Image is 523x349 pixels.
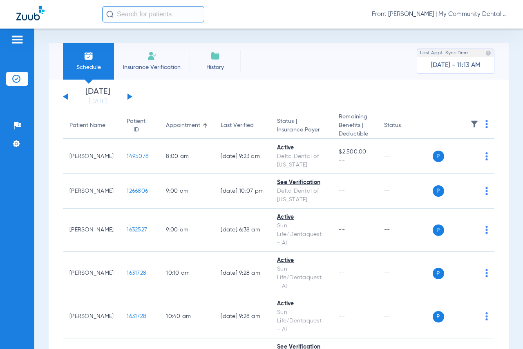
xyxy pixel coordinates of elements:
[277,222,326,247] div: Sun Life/Dentaquest - AI
[378,252,433,295] td: --
[214,252,270,295] td: [DATE] 9:28 AM
[127,153,149,159] span: 1495078
[277,152,326,169] div: Delta Dental of [US_STATE]
[159,174,214,209] td: 9:00 AM
[270,113,332,139] th: Status |
[214,209,270,252] td: [DATE] 6:38 AM
[127,117,153,134] div: Patient ID
[69,121,105,130] div: Patient Name
[214,139,270,174] td: [DATE] 9:23 AM
[63,252,120,295] td: [PERSON_NAME]
[339,130,371,138] span: Deductible
[431,61,481,69] span: [DATE] - 11:13 AM
[467,226,475,234] img: x.svg
[339,270,345,276] span: --
[127,270,146,276] span: 1631728
[221,121,264,130] div: Last Verified
[73,88,122,106] li: [DATE]
[433,185,444,197] span: P
[277,265,326,291] div: Sun Life/Dentaquest - AI
[378,295,433,338] td: --
[11,35,24,44] img: hamburger-icon
[63,209,120,252] td: [PERSON_NAME]
[485,120,488,128] img: group-dot-blue.svg
[485,312,488,320] img: group-dot-blue.svg
[339,156,371,165] span: --
[485,269,488,277] img: group-dot-blue.svg
[221,121,254,130] div: Last Verified
[159,209,214,252] td: 9:00 AM
[485,152,488,160] img: group-dot-blue.svg
[467,312,475,320] img: x.svg
[339,148,371,156] span: $2,500.00
[485,187,488,195] img: group-dot-blue.svg
[467,269,475,277] img: x.svg
[210,51,220,61] img: History
[84,51,94,61] img: Schedule
[69,121,114,130] div: Patient Name
[378,209,433,252] td: --
[214,295,270,338] td: [DATE] 9:28 AM
[73,98,122,106] a: [DATE]
[63,139,120,174] td: [PERSON_NAME]
[420,49,469,57] span: Last Appt. Sync Time:
[277,308,326,334] div: Sun Life/Dentaquest - AI
[372,10,507,18] span: Front [PERSON_NAME] | My Community Dental Centers
[470,120,478,128] img: filter.svg
[127,313,146,319] span: 1631728
[63,174,120,209] td: [PERSON_NAME]
[467,187,475,195] img: x.svg
[277,126,326,134] span: Insurance Payer
[433,225,444,236] span: P
[166,121,200,130] div: Appointment
[339,227,345,233] span: --
[339,188,345,194] span: --
[378,174,433,209] td: --
[120,63,183,71] span: Insurance Verification
[69,63,108,71] span: Schedule
[214,174,270,209] td: [DATE] 10:07 PM
[467,152,475,160] img: x.svg
[277,300,326,308] div: Active
[127,117,145,134] div: Patient ID
[277,213,326,222] div: Active
[485,226,488,234] img: group-dot-blue.svg
[159,139,214,174] td: 8:00 AM
[433,268,444,279] span: P
[433,311,444,322] span: P
[63,295,120,338] td: [PERSON_NAME]
[277,187,326,204] div: Delta Dental of [US_STATE]
[166,121,208,130] div: Appointment
[159,252,214,295] td: 10:10 AM
[159,295,214,338] td: 10:40 AM
[332,113,377,139] th: Remaining Benefits |
[196,63,235,71] span: History
[127,188,148,194] span: 1266806
[102,6,204,22] input: Search for patients
[277,178,326,187] div: See Verification
[339,313,345,319] span: --
[147,51,157,61] img: Manual Insurance Verification
[277,256,326,265] div: Active
[277,144,326,152] div: Active
[485,50,491,56] img: last sync help info
[106,11,114,18] img: Search Icon
[127,227,147,233] span: 1632527
[433,151,444,162] span: P
[378,113,433,139] th: Status
[378,139,433,174] td: --
[16,6,45,20] img: Zuub Logo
